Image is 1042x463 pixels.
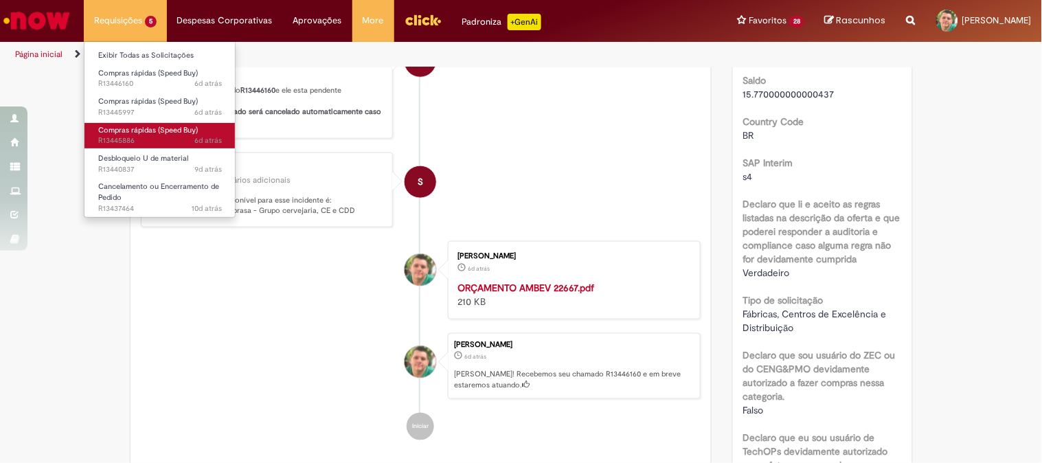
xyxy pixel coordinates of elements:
span: Falso [743,404,764,416]
time: 25/08/2025 19:34:27 [194,78,222,89]
div: Padroniza [462,14,541,30]
a: Página inicial [15,49,63,60]
span: R13445997 [98,107,222,118]
b: Lembrando que o chamado será cancelado automaticamente caso não seja aprovado. [154,106,384,128]
b: Declaro que sou usuário do ZEC ou do CENG&PMO devidamente autorizado a fazer compras nessa catego... [743,349,896,403]
ul: Trilhas de página [10,42,684,67]
span: 10d atrás [192,203,222,214]
span: R13437464 [98,203,222,214]
time: 22/08/2025 16:30:58 [194,164,222,174]
a: ORÇAMENTO AMBEV 22667.pdf [457,282,594,294]
span: R13445886 [98,135,222,146]
p: O grupo aprovador disponível para esse incidente é: Aprovadores SB - F. Cebrasa - Grupo cervejari... [154,195,383,216]
p: [PERSON_NAME]! Recebemos seu chamado R13446160 e em breve estaremos atuando. [454,370,693,391]
span: 9d atrás [194,164,222,174]
span: BR [743,129,754,142]
div: [PERSON_NAME] [457,252,686,260]
span: Compras rápidas (Speed Buy) [98,68,198,78]
a: Aberto R13437464 : Cancelamento ou Encerramento de Pedido [84,179,236,209]
b: Declaro que li e aceito as regras listadas na descrição da oferta e que poderei responder a audit... [743,198,901,265]
span: 6d atrás [194,78,222,89]
span: More [363,14,384,27]
a: Aberto R13445997 : Compras rápidas (Speed Buy) [84,94,236,120]
span: Desbloqueio U de material [98,153,188,163]
a: Aberto R13446160 : Compras rápidas (Speed Buy) [84,66,236,91]
time: 25/08/2025 19:34:01 [468,264,490,273]
b: Saldo [743,74,767,87]
img: click_logo_yellow_360x200.png [405,10,442,30]
div: [PERSON_NAME] [454,341,693,349]
span: 15.770000000000437 [743,88,835,100]
span: Requisições [94,14,142,27]
p: +GenAi [508,14,541,30]
time: 21/08/2025 16:37:34 [192,203,222,214]
a: Aberto R13440837 : Desbloqueio U de material [84,151,236,177]
li: Victor Batista De Souza [141,333,701,399]
span: Aprovações [293,14,342,27]
span: Favoritos [749,14,786,27]
time: 25/08/2025 17:58:57 [194,107,222,117]
b: Tipo de solicitação [743,294,824,306]
div: 210 KB [457,281,686,308]
span: Fábricas, Centros de Excelência e Distribuição [743,308,890,334]
small: Comentários adicionais [203,174,291,186]
span: 5 [145,16,157,27]
div: Victor Batista De Souza [405,346,436,378]
span: 6d atrás [194,135,222,146]
span: [PERSON_NAME] [962,14,1032,26]
div: Victor Batista De Souza [405,254,436,286]
span: S [418,166,423,199]
a: Aberto R13445886 : Compras rápidas (Speed Buy) [84,123,236,148]
ul: Requisições [84,41,236,218]
b: SAP Interim [743,157,793,169]
span: Cancelamento ou Encerramento de Pedido [98,181,219,203]
b: R13446160 [241,85,276,95]
span: s4 [743,170,753,183]
div: Sistema [154,163,383,172]
span: Compras rápidas (Speed Buy) [98,96,198,106]
a: Rascunhos [825,14,886,27]
span: R13440837 [98,164,222,175]
span: Compras rápidas (Speed Buy) [98,125,198,135]
p: Olá! Recebemos seu chamado e ele esta pendente aprovação. [154,74,383,128]
span: Verdadeiro [743,267,790,279]
img: ServiceNow [1,7,72,34]
a: Exibir Todas as Solicitações [84,48,236,63]
div: System [405,166,436,198]
span: 28 [789,16,804,27]
b: Country Code [743,115,804,128]
span: R13446160 [98,78,222,89]
span: 6d atrás [468,264,490,273]
span: Despesas Corporativas [177,14,273,27]
span: 6d atrás [194,107,222,117]
span: Rascunhos [837,14,886,27]
time: 25/08/2025 17:39:28 [194,135,222,146]
span: 6d atrás [464,353,486,361]
time: 25/08/2025 19:34:25 [464,353,486,361]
